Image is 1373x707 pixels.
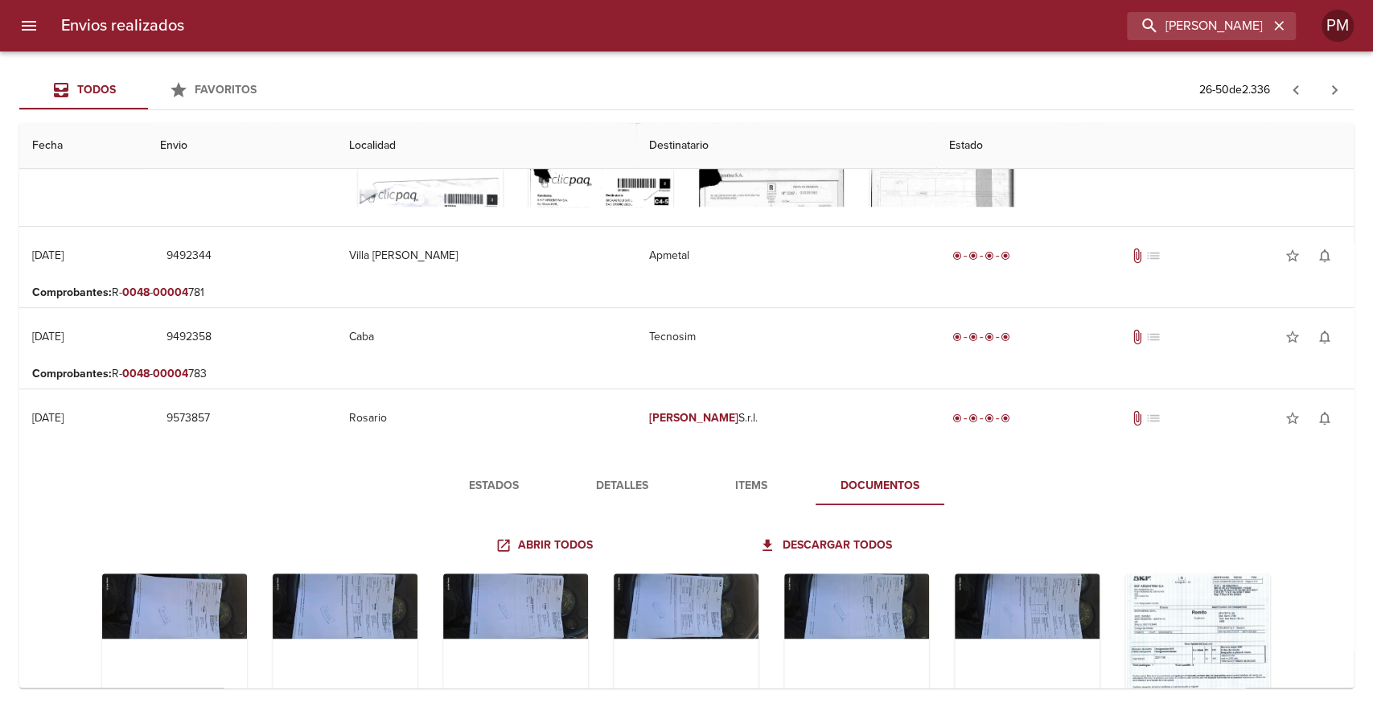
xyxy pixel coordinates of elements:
span: notifications_none [1317,329,1333,345]
span: Tiene documentos adjuntos [1128,329,1145,345]
span: Detalles [568,476,677,496]
input: buscar [1127,12,1268,40]
div: PM [1322,10,1354,42]
button: Agregar a favoritos [1276,321,1309,353]
th: Envio [147,123,336,169]
span: star_border [1285,329,1301,345]
td: Apmetal [636,227,936,285]
b: Comprobantes : [32,286,112,299]
em: 0048 [122,367,150,380]
td: Villa [PERSON_NAME] [336,227,636,285]
button: 9492344 [160,241,218,271]
div: Tabs detalle de guia [430,467,944,505]
button: Activar notificaciones [1309,240,1341,272]
th: Localidad [336,123,636,169]
span: radio_button_checked [968,332,978,342]
span: Items [697,476,806,496]
span: Favoritos [195,83,257,97]
span: Tiene documentos adjuntos [1128,410,1145,426]
span: radio_button_checked [1001,251,1010,261]
b: Comprobantes : [32,367,112,380]
div: Abrir información de usuario [1322,10,1354,42]
div: Entregado [949,248,1013,264]
span: radio_button_checked [968,251,978,261]
td: S.r.l. [636,389,936,447]
span: star_border [1285,248,1301,264]
span: star_border [1285,410,1301,426]
span: Pagina anterior [1276,81,1315,97]
div: Entregado [949,329,1013,345]
span: list [1145,248,1161,264]
div: [DATE] [32,411,64,425]
a: Abrir todos [492,531,599,561]
th: Destinatario [636,123,936,169]
span: No tiene pedido asociado [1145,410,1161,426]
button: Agregar a favoritos [1276,402,1309,434]
span: notifications_none [1317,410,1333,426]
span: notifications_none [1317,248,1333,264]
div: Entregado [949,410,1013,426]
em: [PERSON_NAME] [649,411,738,425]
button: Agregar a favoritos [1276,240,1309,272]
span: radio_button_checked [952,413,962,423]
h6: Envios realizados [61,13,184,39]
span: 9573857 [166,409,210,429]
button: 9573857 [160,404,216,434]
span: radio_button_checked [1001,332,1010,342]
a: Descargar todos [756,531,898,561]
p: R- - 783 [32,366,1341,382]
th: Fecha [19,123,147,169]
em: 00004 [153,286,188,299]
span: radio_button_checked [1001,413,1010,423]
span: radio_button_checked [952,251,962,261]
div: Tabs Envios [19,71,277,109]
span: Descargar todos [763,536,891,556]
span: Pagina siguiente [1315,71,1354,109]
span: radio_button_checked [985,332,994,342]
span: Estados [439,476,549,496]
span: 9492358 [166,327,212,347]
p: 26 - 50 de 2.336 [1199,82,1270,98]
span: Todos [77,83,116,97]
button: menu [10,6,48,45]
th: Estado [936,123,1354,169]
div: [DATE] [32,249,64,262]
td: Rosario [336,389,636,447]
p: R- - 781 [32,285,1341,301]
span: radio_button_checked [985,413,994,423]
span: Abrir todos [499,536,593,556]
span: radio_button_checked [968,413,978,423]
span: Documentos [825,476,935,496]
span: 9492344 [166,246,212,266]
span: radio_button_checked [952,332,962,342]
span: list [1145,329,1161,345]
span: radio_button_checked [985,251,994,261]
em: 0048 [122,286,150,299]
td: Tecnosim [636,308,936,366]
em: 00004 [153,367,188,380]
td: Caba [336,308,636,366]
span: Tiene documentos adjuntos [1128,248,1145,264]
button: 9492358 [160,323,218,352]
div: [DATE] [32,330,64,343]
